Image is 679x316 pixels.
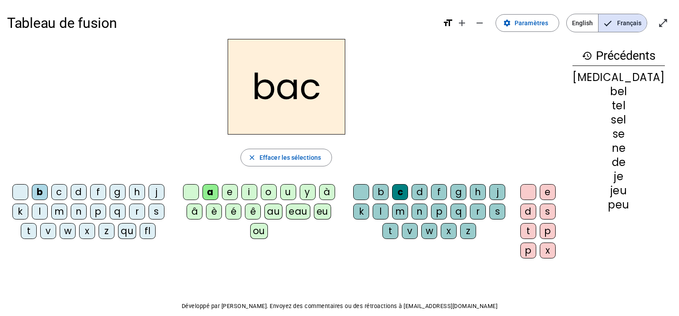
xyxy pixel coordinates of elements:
div: eau [286,204,310,220]
div: j [489,184,505,200]
div: n [412,204,427,220]
div: p [431,204,447,220]
div: d [412,184,427,200]
div: l [32,204,48,220]
div: bel [572,86,665,97]
div: c [51,184,67,200]
div: i [241,184,257,200]
div: m [392,204,408,220]
mat-icon: settings [503,19,511,27]
div: z [460,223,476,239]
div: e [222,184,238,200]
div: h [129,184,145,200]
div: s [540,204,556,220]
mat-icon: format_size [442,18,453,28]
div: v [402,223,418,239]
div: d [520,204,536,220]
div: c [392,184,408,200]
h3: Précédents [572,46,665,66]
div: o [261,184,277,200]
div: q [450,204,466,220]
div: au [264,204,282,220]
div: p [540,223,556,239]
div: t [21,223,37,239]
div: jeu [572,185,665,196]
div: j [149,184,164,200]
div: l [373,204,389,220]
div: k [12,204,28,220]
div: e [540,184,556,200]
div: w [60,223,76,239]
div: ne [572,143,665,154]
div: u [280,184,296,200]
div: [MEDICAL_DATA] [572,72,665,83]
mat-icon: close [248,154,256,162]
div: à [319,184,335,200]
p: Développé par [PERSON_NAME]. Envoyez des commentaires ou des rétroactions à [EMAIL_ADDRESS][DOMAI... [7,301,672,312]
div: s [489,204,505,220]
div: ou [250,223,268,239]
div: w [421,223,437,239]
div: t [520,223,536,239]
div: k [353,204,369,220]
button: Augmenter la taille de la police [453,14,471,32]
div: je [572,171,665,182]
div: f [90,184,106,200]
div: x [540,243,556,258]
mat-icon: open_in_full [658,18,668,28]
button: Effacer les sélections [240,149,332,166]
mat-icon: remove [474,18,485,28]
div: ê [245,204,261,220]
div: p [90,204,106,220]
mat-icon: add [457,18,467,28]
button: Entrer en plein écran [654,14,672,32]
div: tel [572,100,665,111]
div: a [202,184,218,200]
div: è [206,204,222,220]
div: eu [314,204,331,220]
div: g [110,184,126,200]
div: fl [140,223,156,239]
div: x [441,223,457,239]
div: d [71,184,87,200]
div: z [99,223,114,239]
div: de [572,157,665,168]
mat-icon: history [582,50,592,61]
div: q [110,204,126,220]
div: f [431,184,447,200]
div: sel [572,115,665,125]
div: â [187,204,202,220]
div: p [520,243,536,258]
span: Français [599,14,647,32]
div: h [470,184,486,200]
div: se [572,129,665,139]
span: Effacer les sélections [259,152,321,163]
div: t [382,223,398,239]
button: Diminuer la taille de la police [471,14,488,32]
div: v [40,223,56,239]
div: r [470,204,486,220]
span: Paramètres [515,18,548,28]
div: m [51,204,67,220]
div: b [32,184,48,200]
h2: bac [228,39,345,135]
div: y [300,184,316,200]
div: b [373,184,389,200]
div: peu [572,200,665,210]
div: r [129,204,145,220]
div: é [225,204,241,220]
div: n [71,204,87,220]
div: x [79,223,95,239]
mat-button-toggle-group: Language selection [566,14,647,32]
span: English [567,14,598,32]
h1: Tableau de fusion [7,9,435,37]
div: g [450,184,466,200]
button: Paramètres [496,14,559,32]
div: s [149,204,164,220]
div: qu [118,223,136,239]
